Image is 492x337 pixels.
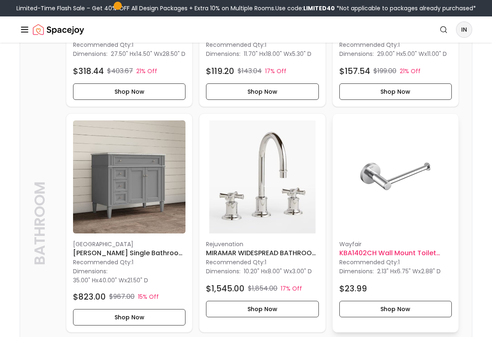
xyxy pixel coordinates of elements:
[339,49,374,59] p: Dimensions:
[292,267,312,275] span: 3.00" D
[248,284,277,293] p: $1,854.00
[109,292,135,302] p: $967.00
[206,65,234,77] h4: $119.20
[206,258,318,266] p: Recommended Qty: 1
[339,258,452,266] p: Recommended Qty: 1
[73,276,148,284] p: x x
[265,67,286,75] p: 17% Off
[73,258,185,266] p: Recommended Qty: 1
[33,21,84,38] img: Spacejoy Logo
[162,50,185,58] span: 28.50" D
[268,267,289,275] span: 8.00" W
[206,248,318,258] h6: MIRAMAR WIDESPREAD BATHROOM FAUCET
[339,248,452,258] h6: KBA1402CH Wall Mount Toilet Paper Holder
[266,50,289,58] span: 18.00" W
[98,276,124,284] span: 40.00" W
[206,41,318,49] p: Recommended Qty: 1
[397,267,418,275] span: 6.75" W
[377,267,441,275] p: x x
[238,66,262,76] p: $143.04
[73,240,185,248] p: [GEOGRAPHIC_DATA]
[339,83,452,100] button: Shop Now
[377,50,400,58] span: 29.00" H
[332,113,459,332] div: KBA1402CH Wall Mount Toilet Paper Holder
[206,49,240,59] p: Dimensions:
[199,113,325,332] div: MIRAMAR WIDESPREAD BATHROOM FAUCET
[244,50,311,58] p: x x
[427,50,447,58] span: 11.00" D
[73,41,185,49] p: Recommended Qty: 1
[136,50,160,58] span: 14.50" W
[303,4,335,12] b: LIMITED40
[281,284,302,293] p: 17% Off
[373,66,396,76] p: $199.00
[457,22,471,37] span: IN
[377,267,394,275] span: 2.13" H
[206,83,318,100] button: Shop Now
[339,301,452,317] button: Shop Now
[127,276,148,284] span: 21.50" D
[73,120,185,233] img: Antionette Single Bathroom Vanity Set image
[377,50,447,58] p: x x
[73,83,185,100] button: Shop Now
[206,266,240,276] p: Dimensions:
[206,120,318,233] img: MIRAMAR WIDESPREAD BATHROOM FAUCET image
[33,21,84,38] a: Spacejoy
[206,283,245,294] h4: $1,545.00
[73,49,108,59] p: Dimensions:
[339,41,452,49] p: Recommended Qty: 1
[111,50,185,58] p: x x
[292,50,311,58] span: 5.30" D
[73,309,185,325] button: Shop Now
[136,67,157,75] p: 21% Off
[456,21,472,38] button: IN
[339,240,452,248] p: Wayfair
[244,267,312,275] p: x x
[66,113,192,332] div: Antionette Single Bathroom Vanity Set
[16,4,476,12] div: Limited-Time Flash Sale – Get 40% OFF All Design Packages + Extra 10% on Multiple Rooms.
[111,50,133,58] span: 27.50" H
[339,120,452,233] img: KBA1402CH Wall Mount Toilet Paper Holder image
[206,301,318,317] button: Shop Now
[244,267,265,275] span: 10.20" H
[73,248,185,258] h6: [PERSON_NAME] Single Bathroom Vanity Set
[73,276,96,284] span: 35.00" H
[73,291,106,302] h4: $823.00
[339,65,370,77] h4: $157.54
[403,50,424,58] span: 5.00" W
[206,240,318,248] p: Rejuvenation
[335,4,476,12] span: *Not applicable to packages already purchased*
[275,4,335,12] span: Use code:
[339,266,374,276] p: Dimensions:
[400,67,421,75] p: 21% Off
[332,113,459,332] a: KBA1402CH Wall Mount Toilet Paper Holder imageWayfairKBA1402CH Wall Mount Toilet Paper HolderReco...
[107,66,133,76] p: $403.67
[66,113,192,332] a: Antionette Single Bathroom Vanity Set image[GEOGRAPHIC_DATA][PERSON_NAME] Single Bathroom Vanity ...
[339,283,367,294] h4: $23.99
[73,266,108,276] p: Dimensions:
[20,16,472,43] nav: Global
[73,65,104,77] h4: $318.44
[199,113,325,332] a: MIRAMAR WIDESPREAD BATHROOM FAUCET imageRejuvenationMIRAMAR WIDESPREAD BATHROOM FAUCETRecommended...
[244,50,263,58] span: 11.70" H
[138,293,159,301] p: 15% Off
[32,125,48,322] p: Bathroom
[421,267,441,275] span: 2.88" D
